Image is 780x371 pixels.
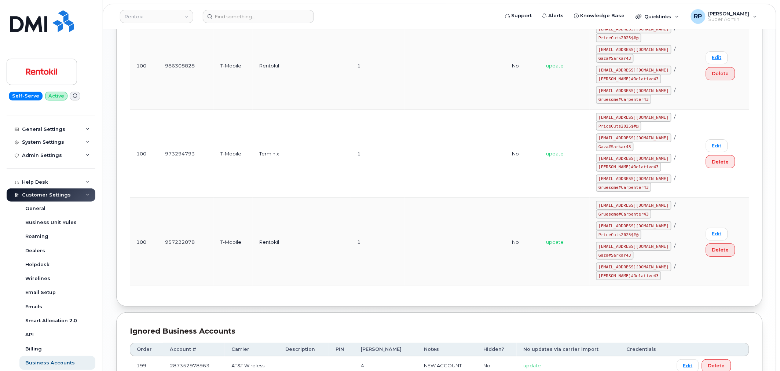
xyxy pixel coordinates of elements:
th: Notes [417,343,477,356]
td: No [505,110,539,198]
code: Gruesome#Carpenter43 [596,95,651,104]
div: Ryan Partack [686,9,762,24]
th: Account # [163,343,225,356]
span: update [546,239,564,245]
span: / [674,264,676,269]
th: Order [130,343,163,356]
th: Description [279,343,329,356]
code: Gaza#Sarkar43 [596,142,634,151]
code: Gaza#Sarkar43 [596,251,634,260]
code: Gruesome#Carpenter43 [596,210,651,218]
code: [EMAIL_ADDRESS][DOMAIN_NAME] [596,86,671,95]
code: PriceCuts2025$#@ [596,230,641,239]
code: [PERSON_NAME]#Relative43 [596,271,662,280]
code: [EMAIL_ADDRESS][DOMAIN_NAME] [596,154,671,163]
td: No [505,22,539,110]
span: Delete [712,158,729,165]
span: / [674,46,676,52]
a: Edit [706,228,728,240]
span: / [674,87,676,93]
code: PriceCuts2025$#@ [596,33,641,42]
td: Terminix [253,110,329,198]
span: update [523,363,541,368]
code: [EMAIL_ADDRESS][DOMAIN_NAME] [596,175,671,183]
a: Support [500,8,537,23]
div: Quicklinks [631,9,684,24]
th: Credentials [620,343,670,356]
div: Ignored Business Accounts [130,326,749,337]
span: Support [512,12,532,19]
span: Delete [712,70,729,77]
code: PriceCuts2025$#@ [596,122,641,131]
button: Delete [706,243,735,257]
span: / [674,223,676,228]
a: Knowledge Base [569,8,630,23]
th: Carrier [225,343,279,356]
span: Quicklinks [645,14,671,19]
code: [PERSON_NAME]#Relative43 [596,163,662,172]
a: Alerts [537,8,569,23]
code: [EMAIL_ADDRESS][DOMAIN_NAME] [596,113,671,122]
code: [EMAIL_ADDRESS][DOMAIN_NAME] [596,262,671,271]
iframe: Messenger Launcher [748,339,774,366]
td: 973294793 [158,110,214,198]
span: Alerts [549,12,564,19]
td: T-Mobile [214,22,253,110]
span: / [674,202,676,208]
td: 1 [351,22,405,110]
td: 1 [351,110,405,198]
td: 100 [130,198,158,286]
td: 986308828 [158,22,214,110]
a: Rentokil [120,10,193,23]
code: [EMAIL_ADDRESS][DOMAIN_NAME] [596,66,671,74]
td: 1 [351,198,405,286]
td: Rentokil [253,198,329,286]
span: / [674,175,676,181]
a: Edit [706,51,728,64]
td: No [505,198,539,286]
td: T-Mobile [214,198,253,286]
td: 100 [130,110,158,198]
th: PIN [329,343,354,356]
code: [PERSON_NAME]#Relative43 [596,74,662,83]
span: Delete [712,246,729,253]
code: Gaza#Sarkar43 [596,54,634,63]
td: 100 [130,22,158,110]
code: [EMAIL_ADDRESS][DOMAIN_NAME] [596,201,671,210]
code: Gruesome#Carpenter43 [596,183,651,192]
td: T-Mobile [214,110,253,198]
input: Find something... [203,10,314,23]
th: [PERSON_NAME] [354,343,417,356]
button: Delete [706,155,735,168]
span: Knowledge Base [581,12,625,19]
td: Rentokil [253,22,329,110]
button: Delete [706,67,735,80]
th: No updates via carrier import [517,343,620,356]
th: Hidden? [477,343,517,356]
td: 957222078 [158,198,214,286]
span: / [674,243,676,249]
span: / [674,135,676,140]
span: / [674,114,676,120]
a: Edit [706,139,728,152]
span: [PERSON_NAME] [708,11,750,16]
span: update [546,151,564,157]
span: / [674,67,676,73]
code: [EMAIL_ADDRESS][DOMAIN_NAME] [596,45,671,54]
code: [EMAIL_ADDRESS][DOMAIN_NAME] [596,242,671,251]
span: / [674,155,676,161]
span: Delete [708,362,725,369]
span: update [546,63,564,69]
code: [EMAIL_ADDRESS][DOMAIN_NAME] [596,133,671,142]
span: Super Admin [708,16,750,22]
code: [EMAIL_ADDRESS][DOMAIN_NAME] [596,221,671,230]
span: RP [694,12,702,21]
